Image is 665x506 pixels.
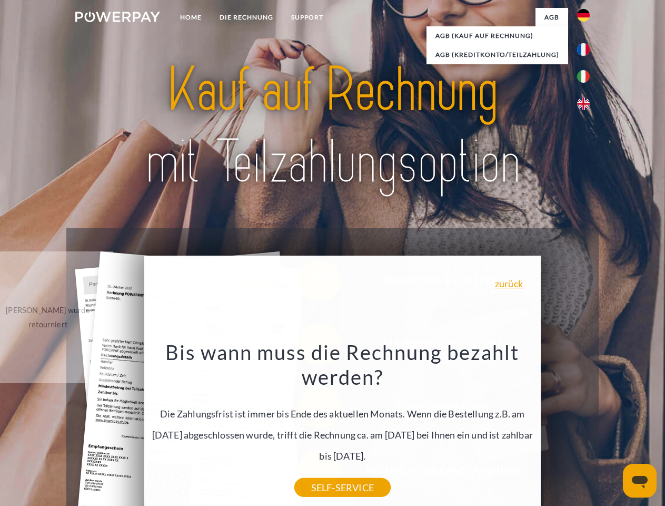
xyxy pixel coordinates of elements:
[150,339,534,390] h3: Bis wann muss die Rechnung bezahlt werden?
[426,45,568,64] a: AGB (Kreditkonto/Teilzahlung)
[101,51,564,202] img: title-powerpay_de.svg
[577,98,590,110] img: en
[282,8,332,27] a: SUPPORT
[171,8,211,27] a: Home
[211,8,282,27] a: DIE RECHNUNG
[150,339,534,488] div: Die Zahlungsfrist ist immer bis Ende des aktuellen Monats. Wenn die Bestellung z.B. am [DATE] abg...
[577,9,590,22] img: de
[495,279,523,288] a: zurück
[294,478,391,497] a: SELF-SERVICE
[426,26,568,45] a: AGB (Kauf auf Rechnung)
[535,8,568,27] a: agb
[577,43,590,56] img: fr
[75,12,160,22] img: logo-powerpay-white.svg
[623,464,657,498] iframe: Schaltfläche zum Öffnen des Messaging-Fensters
[577,70,590,83] img: it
